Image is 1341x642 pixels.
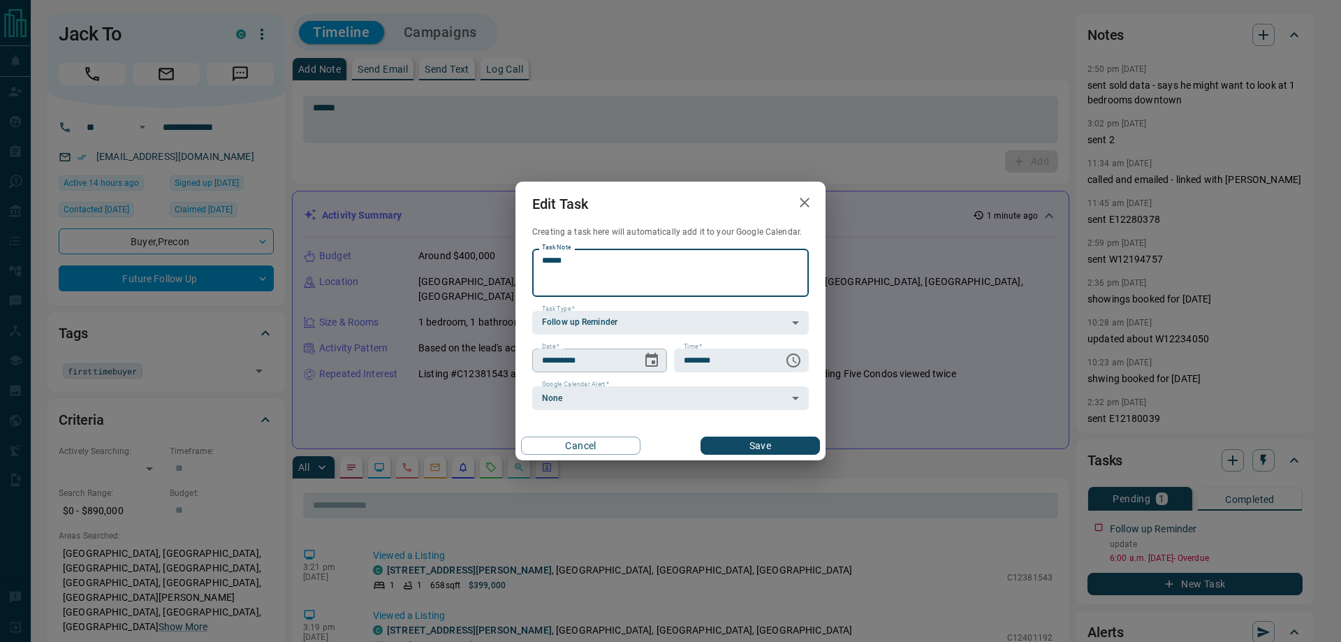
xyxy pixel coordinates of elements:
[638,346,666,374] button: Choose date, selected date is Sep 15, 2025
[779,346,807,374] button: Choose time, selected time is 6:00 AM
[701,437,820,455] button: Save
[532,311,809,335] div: Follow up Reminder
[542,305,575,314] label: Task Type
[542,243,571,252] label: Task Note
[532,226,809,238] p: Creating a task here will automatically add it to your Google Calendar.
[515,182,605,226] h2: Edit Task
[532,386,809,410] div: None
[521,437,640,455] button: Cancel
[684,342,702,351] label: Time
[542,380,609,389] label: Google Calendar Alert
[542,342,559,351] label: Date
